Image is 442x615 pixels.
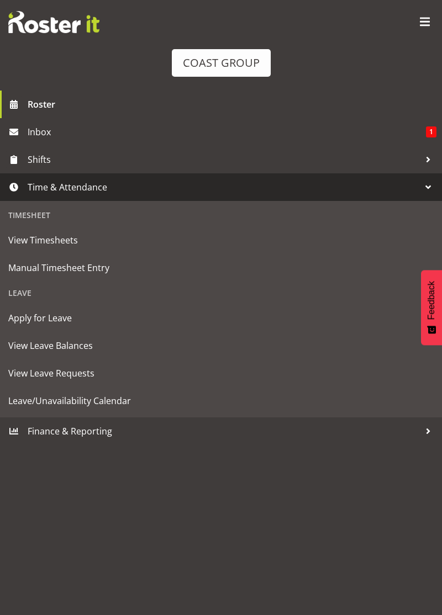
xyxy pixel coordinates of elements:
div: Leave [3,282,439,304]
span: View Leave Requests [8,365,434,381]
span: 1 [426,126,436,137]
a: Manual Timesheet Entry [3,254,439,282]
span: Manual Timesheet Entry [8,259,434,276]
span: Time & Attendance [28,179,420,195]
span: View Timesheets [8,232,434,248]
span: Roster [28,96,436,113]
a: View Leave Requests [3,359,439,387]
a: View Timesheets [3,226,439,254]
a: View Leave Balances [3,332,439,359]
span: Feedback [427,281,436,320]
a: Apply for Leave [3,304,439,332]
a: Leave/Unavailability Calendar [3,387,439,415]
span: View Leave Balances [8,337,434,354]
div: COAST GROUP [183,55,260,71]
span: Shifts [28,151,420,168]
span: Leave/Unavailability Calendar [8,393,434,409]
img: Rosterit website logo [8,11,99,33]
span: Apply for Leave [8,310,434,326]
span: Finance & Reporting [28,423,420,439]
span: Inbox [28,124,426,140]
button: Feedback - Show survey [421,270,442,345]
div: Timesheet [3,204,439,226]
